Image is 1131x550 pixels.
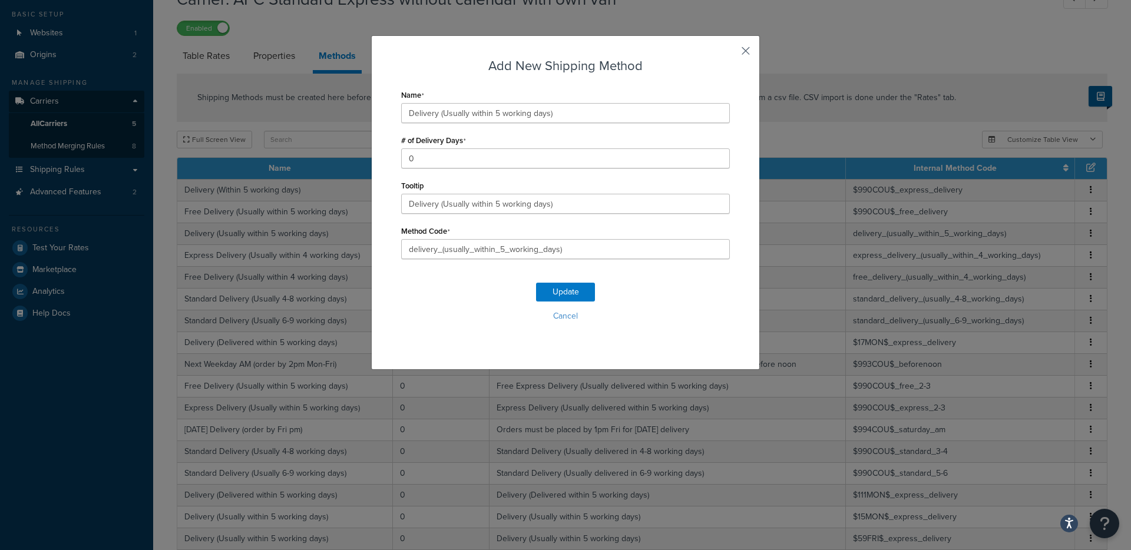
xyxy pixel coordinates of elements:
[401,181,424,190] label: Tooltip
[401,307,730,325] button: Cancel
[401,57,730,75] h3: Add New Shipping Method
[401,91,424,100] label: Name
[401,136,466,145] label: # of Delivery Days
[401,227,450,236] label: Method Code
[536,283,595,301] button: Update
